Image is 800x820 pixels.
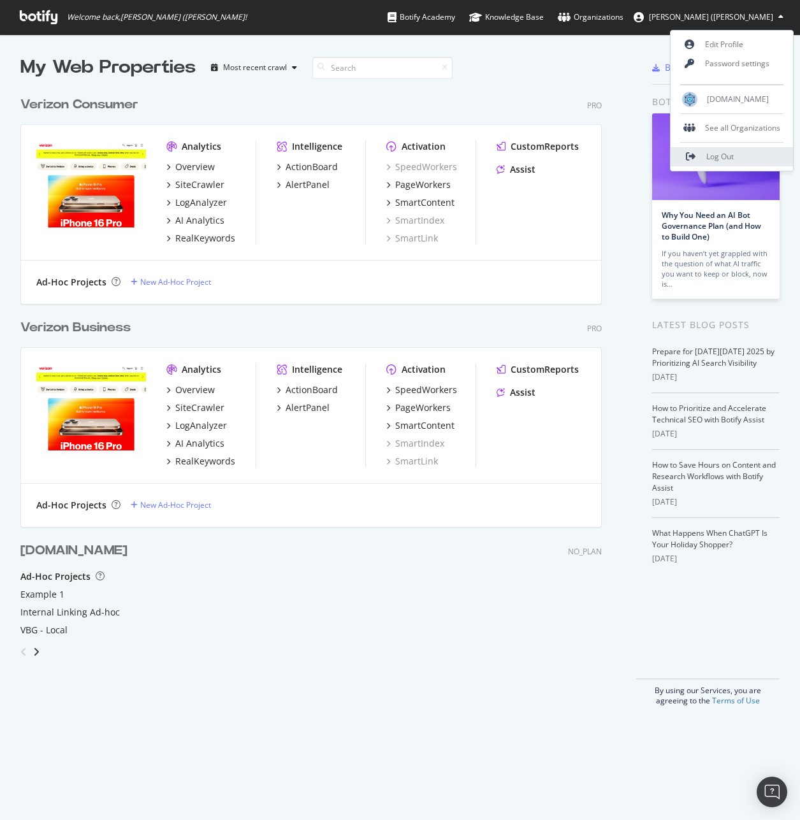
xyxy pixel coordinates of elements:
div: angle-left [15,642,32,662]
div: Analytics [182,363,221,376]
div: grid [20,80,612,706]
div: [DATE] [652,553,780,565]
div: angle-right [32,645,41,658]
div: Verizon Business [20,319,131,337]
a: SmartLink [386,455,438,468]
div: New Ad-Hoc Project [140,500,211,510]
a: Assist [497,386,535,399]
img: Verizon.com/business [36,363,146,451]
a: Verizon Consumer [20,96,143,114]
input: Search [312,57,453,79]
a: Example 1 [20,588,64,601]
a: LogAnalyzer [166,419,227,432]
div: Analytics [182,140,221,153]
a: PageWorkers [386,401,451,414]
a: Botify Chrome Plugin [652,61,755,74]
div: SmartLink [386,232,438,245]
div: SmartContent [395,196,455,209]
div: CustomReports [511,140,579,153]
div: ActionBoard [286,384,338,396]
a: PageWorkers [386,178,451,191]
div: Botify news [652,95,780,109]
a: LogAnalyzer [166,196,227,209]
div: AI Analytics [175,437,224,450]
div: AI Analytics [175,214,224,227]
div: Pro [587,100,602,111]
a: SiteCrawler [166,401,224,414]
a: Verizon Business [20,319,136,337]
a: SmartContent [386,419,455,432]
div: Organizations [558,11,623,24]
div: Knowledge Base [469,11,544,24]
div: LogAnalyzer [175,419,227,432]
div: Intelligence [292,140,342,153]
span: Log Out [706,151,734,162]
a: Why You Need an AI Bot Governance Plan (and How to Build One) [662,210,761,242]
a: AlertPanel [277,401,330,414]
div: Overview [175,384,215,396]
img: Why You Need an AI Bot Governance Plan (and How to Build One) [652,113,780,200]
div: Assist [510,386,535,399]
img: verizon.com [36,140,146,228]
div: Pro [587,323,602,334]
div: SiteCrawler [175,401,224,414]
a: AlertPanel [277,178,330,191]
a: SpeedWorkers [386,384,457,396]
a: SmartIndex [386,214,444,227]
div: NO_PLAN [568,546,602,557]
div: Ad-Hoc Projects [36,499,106,512]
div: PageWorkers [395,401,451,414]
div: RealKeywords [175,232,235,245]
div: New Ad-Hoc Project [140,277,211,287]
div: PageWorkers [395,178,451,191]
div: Ad-Hoc Projects [20,570,91,583]
div: [DATE] [652,428,780,440]
a: Password settings [671,54,793,73]
a: What Happens When ChatGPT Is Your Holiday Shopper? [652,528,767,550]
div: If you haven’t yet grappled with the question of what AI traffic you want to keep or block, now is… [662,248,770,289]
div: Verizon Consumer [20,96,138,114]
div: Open Intercom Messenger [757,777,787,807]
div: Ad-Hoc Projects [36,276,106,289]
a: New Ad-Hoc Project [131,277,211,287]
div: Botify Chrome Plugin [665,61,755,74]
a: New Ad-Hoc Project [131,500,211,510]
div: Assist [510,163,535,176]
a: AI Analytics [166,214,224,227]
div: [DATE] [652,496,780,508]
div: SpeedWorkers [395,384,457,396]
div: Overview [175,161,215,173]
button: Most recent crawl [206,57,302,78]
a: Edit Profile [671,35,793,54]
a: How to Prioritize and Accelerate Technical SEO with Botify Assist [652,403,766,425]
div: SmartContent [395,419,455,432]
a: How to Save Hours on Content and Research Workflows with Botify Assist [652,459,776,493]
a: Overview [166,161,215,173]
a: Log Out [671,147,793,166]
div: Botify Academy [388,11,455,24]
div: VBG - Local [20,624,68,637]
div: RealKeywords [175,455,235,468]
div: SiteCrawler [175,178,224,191]
span: Welcome back, [PERSON_NAME] ([PERSON_NAME] ! [67,12,247,22]
div: See all Organizations [671,119,793,138]
a: Assist [497,163,535,176]
a: SiteCrawler [166,178,224,191]
a: SpeedWorkers [386,161,457,173]
img: Verizon.com [682,92,697,107]
a: CustomReports [497,363,579,376]
div: Intelligence [292,363,342,376]
a: SmartIndex [386,437,444,450]
a: Overview [166,384,215,396]
div: [DOMAIN_NAME] [20,542,127,560]
div: Activation [402,363,446,376]
div: AlertPanel [286,178,330,191]
a: CustomReports [497,140,579,153]
a: Internal Linking Ad-hoc [20,606,120,619]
